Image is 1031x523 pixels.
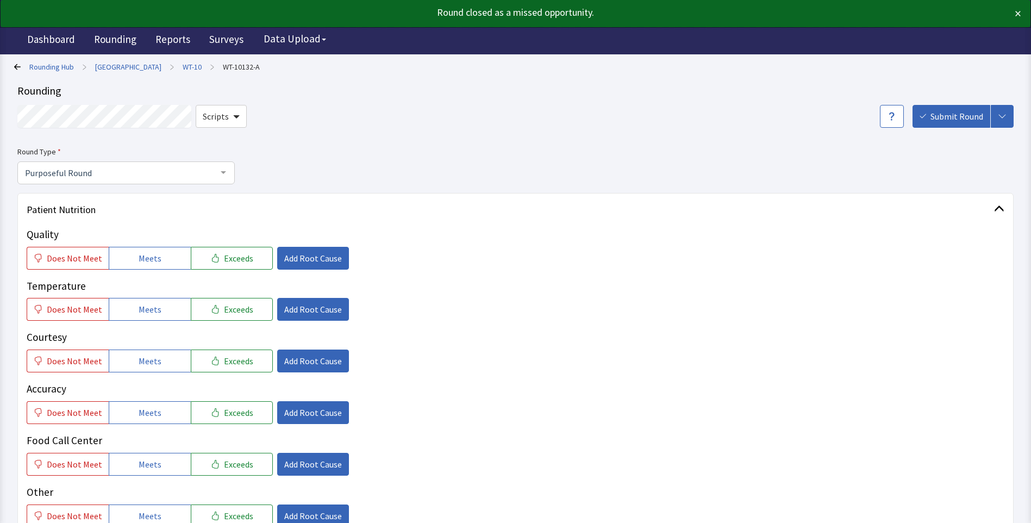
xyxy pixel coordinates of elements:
[27,381,1004,397] p: Accuracy
[913,105,990,128] button: Submit Round
[109,401,191,424] button: Meets
[147,27,198,54] a: Reports
[47,509,102,522] span: Does Not Meet
[29,61,74,72] a: Rounding Hub
[27,350,109,372] button: Does Not Meet
[27,227,1004,242] p: Quality
[224,303,253,316] span: Exceeds
[95,61,161,72] a: [GEOGRAPHIC_DATA]
[47,303,102,316] span: Does Not Meet
[277,247,349,270] button: Add Root Cause
[86,27,145,54] a: Rounding
[203,110,229,123] span: Scripts
[191,247,273,270] button: Exceeds
[109,350,191,372] button: Meets
[109,298,191,321] button: Meets
[27,202,994,217] span: Patient Nutrition
[19,27,83,54] a: Dashboard
[27,484,1004,500] p: Other
[22,166,213,178] span: Purposeful Round
[27,298,109,321] button: Does Not Meet
[139,406,161,419] span: Meets
[284,509,342,522] span: Add Root Cause
[284,354,342,368] span: Add Root Cause
[139,303,161,316] span: Meets
[27,453,109,476] button: Does Not Meet
[10,5,920,20] div: Round closed as a missed opportunity.
[83,56,86,78] span: >
[47,406,102,419] span: Does Not Meet
[109,247,191,270] button: Meets
[201,27,252,54] a: Surveys
[183,61,202,72] a: WT-10
[196,105,247,128] button: Scripts
[277,401,349,424] button: Add Root Cause
[277,298,349,321] button: Add Root Cause
[191,401,273,424] button: Exceeds
[210,56,214,78] span: >
[224,354,253,368] span: Exceeds
[139,458,161,471] span: Meets
[17,83,1014,98] div: Rounding
[224,509,253,522] span: Exceeds
[170,56,174,78] span: >
[257,29,333,49] button: Data Upload
[109,453,191,476] button: Meets
[27,329,1004,345] p: Courtesy
[139,354,161,368] span: Meets
[47,252,102,265] span: Does Not Meet
[27,433,1004,449] p: Food Call Center
[47,354,102,368] span: Does Not Meet
[284,458,342,471] span: Add Root Cause
[224,458,253,471] span: Exceeds
[284,303,342,316] span: Add Root Cause
[139,509,161,522] span: Meets
[139,252,161,265] span: Meets
[27,247,109,270] button: Does Not Meet
[224,252,253,265] span: Exceeds
[47,458,102,471] span: Does Not Meet
[191,298,273,321] button: Exceeds
[27,278,1004,294] p: Temperature
[277,350,349,372] button: Add Root Cause
[277,453,349,476] button: Add Root Cause
[27,401,109,424] button: Does Not Meet
[17,145,235,158] label: Round Type
[191,350,273,372] button: Exceeds
[224,406,253,419] span: Exceeds
[284,406,342,419] span: Add Root Cause
[284,252,342,265] span: Add Root Cause
[930,110,983,123] span: Submit Round
[1015,5,1021,22] button: ×
[191,453,273,476] button: Exceeds
[223,61,260,72] a: WT-10132-A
